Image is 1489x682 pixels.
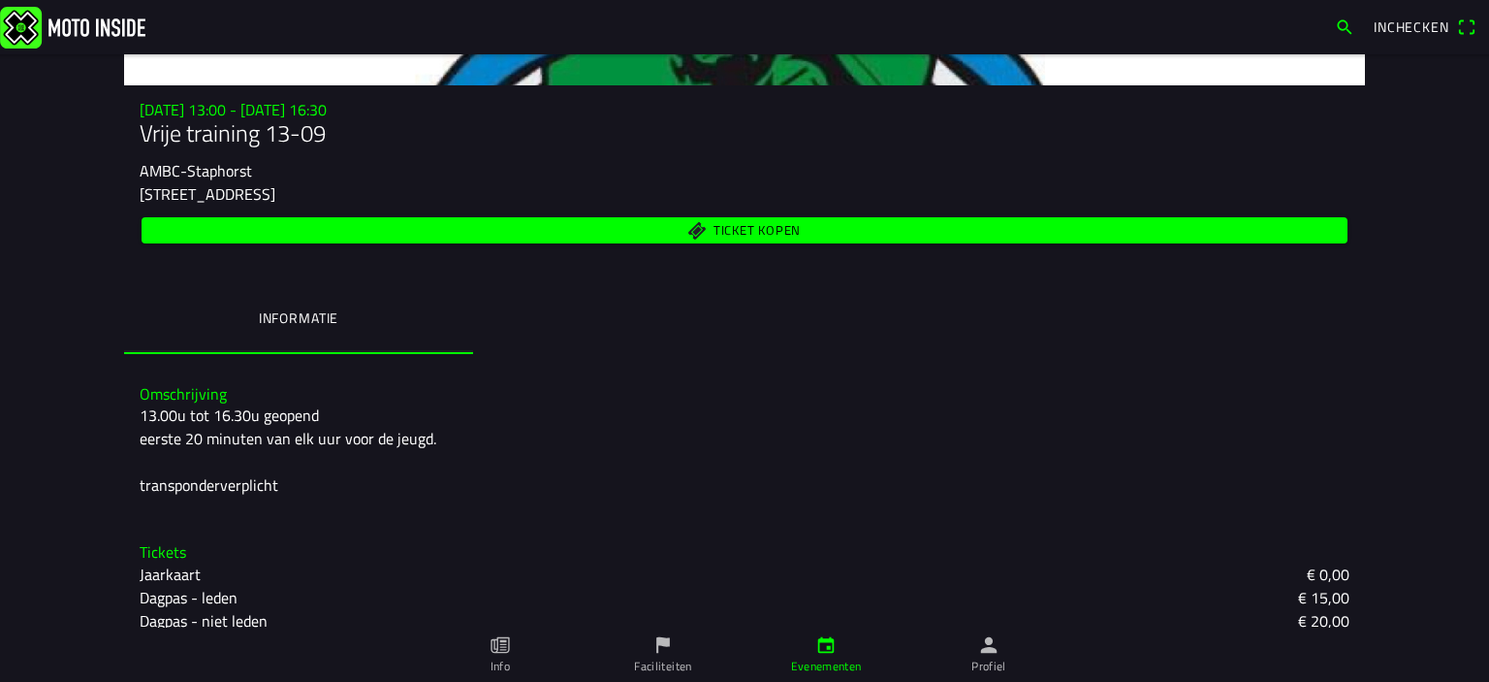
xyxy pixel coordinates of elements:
ion-text: € 0,00 [1307,563,1349,586]
ion-icon: person [978,634,999,656]
span: Inchecken [1374,16,1449,37]
ion-text: AMBC-Staphorst [140,159,252,182]
span: Ticket kopen [713,224,801,237]
ion-text: Jaarkaart [140,563,201,586]
ion-text: [STREET_ADDRESS] [140,182,275,206]
ion-label: Informatie [259,308,338,329]
ion-text: Dagpas - niet leden [140,609,268,633]
div: 13.00u tot 16.30u geopend eerste 20 minuten van elk uur voor de jeugd. transponderverplicht [140,404,1349,497]
h3: [DATE] 13:00 - [DATE] 16:30 [140,101,1349,119]
h3: Omschrijving [140,385,1349,404]
ion-label: Evenementen [791,658,862,675]
a: Incheckenqr scanner [1364,12,1485,43]
ion-icon: paper [490,634,511,656]
h1: Vrije training 13-09 [140,119,1349,147]
ion-text: € 15,00 [1298,586,1349,609]
ion-label: Faciliteiten [634,658,691,675]
ion-text: Dagpas - leden [140,586,238,609]
a: search [1325,12,1364,43]
h3: Tickets [140,543,1349,562]
ion-icon: calendar [815,634,837,656]
ion-label: Profiel [971,658,1006,675]
ion-icon: flag [652,634,674,656]
ion-label: Info [491,658,510,675]
ion-text: € 20,00 [1298,609,1349,633]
